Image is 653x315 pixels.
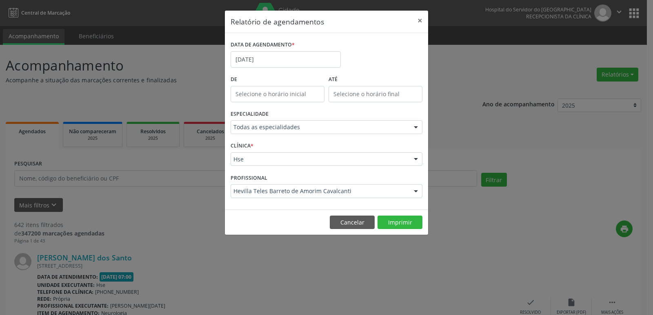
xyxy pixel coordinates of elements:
[233,187,406,195] span: Hevilla Teles Barreto de Amorim Cavalcanti
[330,216,375,229] button: Cancelar
[231,16,324,27] h5: Relatório de agendamentos
[231,51,341,68] input: Selecione uma data ou intervalo
[231,73,324,86] label: De
[231,108,269,121] label: ESPECIALIDADE
[231,86,324,102] input: Selecione o horário inicial
[233,155,406,163] span: Hse
[233,123,406,131] span: Todas as especialidades
[378,216,422,229] button: Imprimir
[412,11,428,31] button: Close
[231,172,267,184] label: PROFISSIONAL
[329,73,422,86] label: ATÉ
[329,86,422,102] input: Selecione o horário final
[231,39,295,51] label: DATA DE AGENDAMENTO
[231,140,253,152] label: CLÍNICA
